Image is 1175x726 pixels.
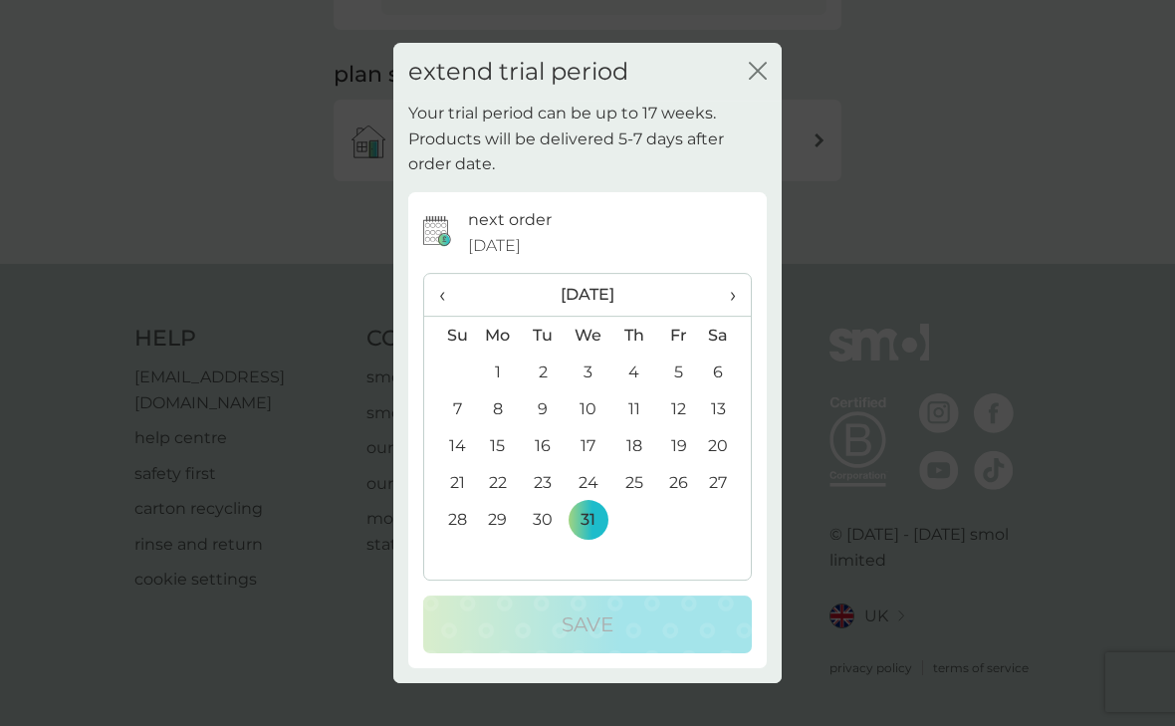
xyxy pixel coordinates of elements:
[475,464,521,501] td: 22
[423,596,752,653] button: Save
[424,501,475,538] td: 28
[475,390,521,427] td: 8
[521,354,566,390] td: 2
[424,464,475,501] td: 21
[424,427,475,464] td: 14
[566,501,611,538] td: 31
[424,317,475,355] th: Su
[468,233,521,259] span: [DATE]
[701,317,751,355] th: Sa
[521,390,566,427] td: 9
[475,354,521,390] td: 1
[611,354,656,390] td: 4
[656,390,701,427] td: 12
[656,317,701,355] th: Fr
[611,390,656,427] td: 11
[656,354,701,390] td: 5
[566,317,611,355] th: We
[566,354,611,390] td: 3
[408,58,628,87] h2: extend trial period
[611,427,656,464] td: 18
[701,390,751,427] td: 13
[475,274,701,317] th: [DATE]
[475,427,521,464] td: 15
[566,427,611,464] td: 17
[521,464,566,501] td: 23
[475,317,521,355] th: Mo
[656,427,701,464] td: 19
[566,390,611,427] td: 10
[749,62,767,83] button: close
[701,354,751,390] td: 6
[408,101,767,177] p: Your trial period can be up to 17 weeks. Products will be delivered 5-7 days after order date.
[611,464,656,501] td: 25
[701,427,751,464] td: 20
[716,274,736,316] span: ›
[521,427,566,464] td: 16
[424,390,475,427] td: 7
[521,501,566,538] td: 30
[468,207,552,233] p: next order
[566,464,611,501] td: 24
[439,274,460,316] span: ‹
[656,464,701,501] td: 26
[611,317,656,355] th: Th
[562,608,613,640] p: Save
[521,317,566,355] th: Tu
[475,501,521,538] td: 29
[701,464,751,501] td: 27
